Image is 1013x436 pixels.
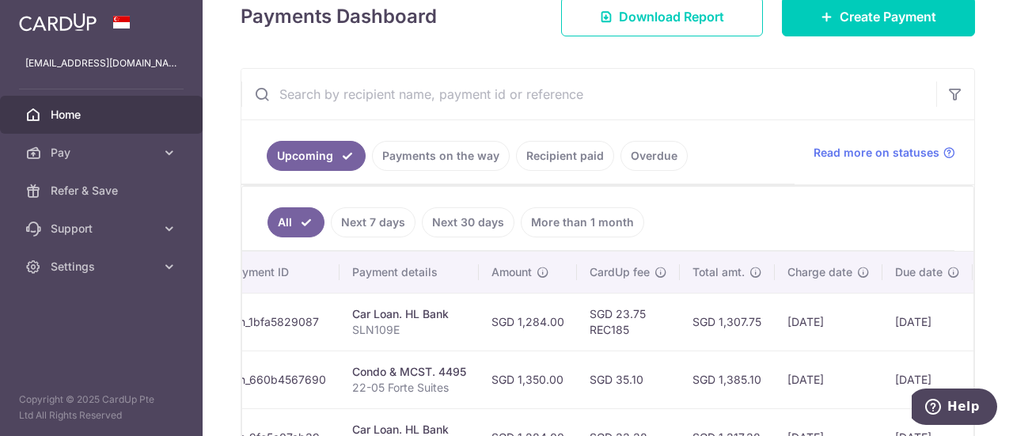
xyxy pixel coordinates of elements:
th: Payment details [340,252,479,293]
span: Download Report [619,7,724,26]
td: SGD 1,350.00 [479,351,577,408]
span: Home [51,107,155,123]
a: Next 30 days [422,207,514,237]
div: Car Loan. HL Bank [352,306,466,322]
span: Amount [491,264,532,280]
td: [DATE] [775,293,882,351]
a: More than 1 month [521,207,644,237]
td: txn_660b4567690 [216,351,340,408]
a: Next 7 days [331,207,415,237]
td: SGD 23.75 REC185 [577,293,680,351]
span: Total amt. [692,264,745,280]
a: Overdue [620,141,688,171]
a: Upcoming [267,141,366,171]
h4: Payments Dashboard [241,2,437,31]
td: [DATE] [882,293,973,351]
td: SGD 1,284.00 [479,293,577,351]
span: Pay [51,145,155,161]
span: Create Payment [840,7,936,26]
span: Settings [51,259,155,275]
td: SGD 35.10 [577,351,680,408]
div: Condo & MCST. 4495 [352,364,466,380]
p: [EMAIL_ADDRESS][DOMAIN_NAME] [25,55,177,71]
input: Search by recipient name, payment id or reference [241,69,936,119]
td: txn_1bfa5829087 [216,293,340,351]
td: [DATE] [775,351,882,408]
span: Charge date [787,264,852,280]
td: [DATE] [882,351,973,408]
a: Payments on the way [372,141,510,171]
p: SLN109E [352,322,466,338]
a: All [267,207,324,237]
a: Recipient paid [516,141,614,171]
td: SGD 1,385.10 [680,351,775,408]
img: CardUp [19,13,97,32]
span: Read more on statuses [814,145,939,161]
span: Refer & Save [51,183,155,199]
th: Payment ID [216,252,340,293]
iframe: Opens a widget where you can find more information [912,389,997,428]
span: Support [51,221,155,237]
a: Read more on statuses [814,145,955,161]
span: CardUp fee [590,264,650,280]
span: Due date [895,264,943,280]
p: 22-05 Forte Suites [352,380,466,396]
td: SGD 1,307.75 [680,293,775,351]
